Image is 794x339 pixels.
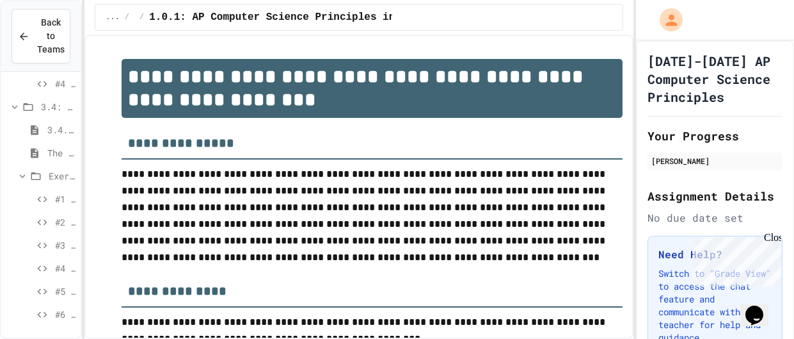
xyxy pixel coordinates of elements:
[55,192,75,206] span: #1 - Fix the Code (Easy)
[688,232,781,286] iframe: chat widget
[41,100,75,113] span: 3.4: Mathematical Operators
[647,210,782,226] div: No due date set
[12,9,70,63] button: Back to Teams
[55,261,75,275] span: #4 - Complete the Code (Medium)
[55,285,75,298] span: #5 - Complete the Code (Hard)
[149,10,536,25] span: 1.0.1: AP Computer Science Principles in Python Course Syllabus
[55,215,75,229] span: #2 - Complete the Code (Easy)
[658,247,772,262] h3: Need Help?
[49,169,75,183] span: Exercise - Mathematical Operators
[139,12,144,22] span: /
[647,187,782,205] h2: Assignment Details
[647,52,782,106] h1: [DATE]-[DATE] AP Computer Science Principles
[646,5,686,35] div: My Account
[106,12,120,22] span: ...
[647,127,782,145] h2: Your Progress
[5,5,88,81] div: Chat with us now!Close
[651,155,779,167] div: [PERSON_NAME]
[740,288,781,326] iframe: chat widget
[55,77,75,90] span: #4 - Complete the Code (Medium)
[47,146,75,160] span: The Round Function
[125,12,129,22] span: /
[47,123,75,136] span: 3.4.1: Mathematical Operators
[37,16,65,56] span: Back to Teams
[55,308,75,321] span: #6 - Complete the Code (Hard)
[55,238,75,252] span: #3 - Fix the Code (Medium)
